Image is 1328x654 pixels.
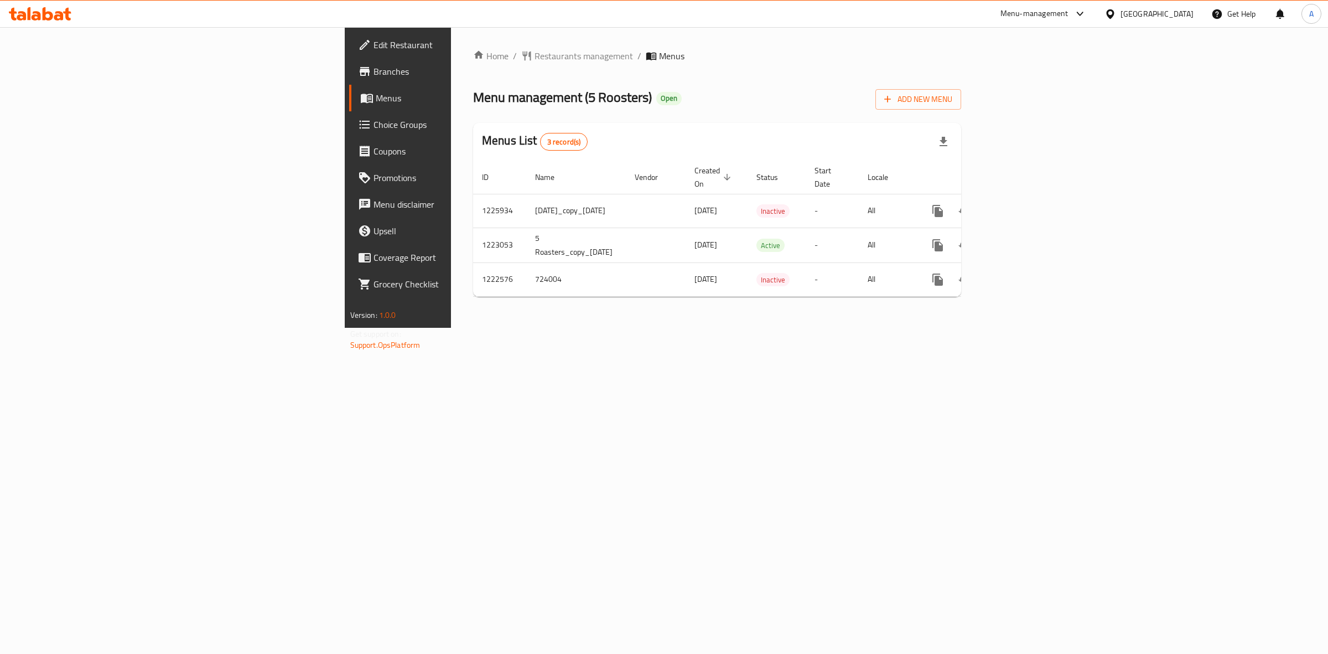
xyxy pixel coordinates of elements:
[540,133,588,151] div: Total records count
[349,85,567,111] a: Menus
[756,205,790,218] span: Inactive
[473,161,1040,297] table: enhanced table
[535,49,633,63] span: Restaurants management
[373,118,558,131] span: Choice Groups
[694,164,734,190] span: Created On
[694,272,717,286] span: [DATE]
[884,92,952,106] span: Add New Menu
[859,194,916,228] td: All
[951,266,978,293] button: Change Status
[541,137,588,147] span: 3 record(s)
[373,171,558,184] span: Promotions
[859,228,916,262] td: All
[526,228,626,262] td: 5 Roasters_copy_[DATE]
[373,145,558,158] span: Coupons
[473,49,961,63] nav: breadcrumb
[756,239,785,252] span: Active
[349,244,567,271] a: Coverage Report
[373,277,558,291] span: Grocery Checklist
[806,262,859,296] td: -
[350,327,401,341] span: Get support on:
[756,171,792,184] span: Status
[373,224,558,238] span: Upsell
[756,274,790,286] span: Inactive
[376,91,558,105] span: Menus
[526,262,626,296] td: 724004
[1120,8,1194,20] div: [GEOGRAPHIC_DATA]
[694,238,717,252] span: [DATE]
[815,164,845,190] span: Start Date
[1000,7,1068,20] div: Menu-management
[951,232,978,259] button: Change Status
[349,164,567,191] a: Promotions
[350,338,421,352] a: Support.OpsPlatform
[349,138,567,164] a: Coupons
[859,262,916,296] td: All
[925,232,951,259] button: more
[656,94,682,103] span: Open
[482,171,503,184] span: ID
[349,218,567,244] a: Upsell
[694,203,717,218] span: [DATE]
[925,266,951,293] button: more
[349,32,567,58] a: Edit Restaurant
[659,49,684,63] span: Menus
[526,194,626,228] td: [DATE]_copy_[DATE]
[349,191,567,218] a: Menu disclaimer
[806,228,859,262] td: -
[373,198,558,211] span: Menu disclaimer
[656,92,682,105] div: Open
[930,128,957,155] div: Export file
[482,132,588,151] h2: Menus List
[350,308,377,322] span: Version:
[868,171,902,184] span: Locale
[373,38,558,52] span: Edit Restaurant
[379,308,396,322] span: 1.0.0
[806,194,859,228] td: -
[635,171,672,184] span: Vendor
[535,171,569,184] span: Name
[875,89,961,110] button: Add New Menu
[637,49,641,63] li: /
[925,198,951,224] button: more
[349,111,567,138] a: Choice Groups
[1309,8,1314,20] span: A
[951,198,978,224] button: Change Status
[373,65,558,78] span: Branches
[349,271,567,297] a: Grocery Checklist
[373,251,558,264] span: Coverage Report
[521,49,633,63] a: Restaurants management
[756,204,790,218] div: Inactive
[349,58,567,85] a: Branches
[916,161,1040,194] th: Actions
